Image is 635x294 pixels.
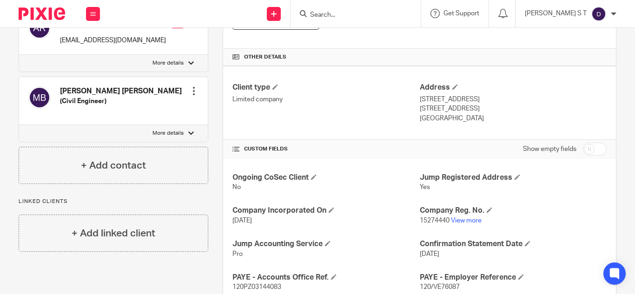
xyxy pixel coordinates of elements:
h4: Address [420,83,607,92]
h5: (Civil Engineer) [60,97,182,106]
p: More details [152,59,184,67]
h4: Jump Registered Address [420,173,607,183]
h4: Client type [232,83,419,92]
p: [PERSON_NAME] S T [525,9,587,18]
p: More details [152,130,184,137]
h4: PAYE - Employer Reference [420,273,607,282]
h4: [PERSON_NAME] [PERSON_NAME] [60,86,182,96]
span: [DATE] [232,217,252,224]
span: Yes [420,184,430,190]
img: Pixie [19,7,65,20]
img: svg%3E [28,86,51,109]
span: 120/VE76087 [420,284,460,290]
label: Show empty fields [523,144,576,154]
h4: Confirmation Statement Date [420,239,607,249]
h4: Jump Accounting Service [232,239,419,249]
span: 120PZ03144083 [232,284,281,290]
h4: CUSTOM FIELDS [232,145,419,153]
span: Other details [244,53,286,61]
h4: + Add linked client [72,226,155,241]
span: Get Support [443,10,479,17]
img: svg%3E [591,7,606,21]
h4: PAYE - Accounts Office Ref. [232,273,419,282]
p: [STREET_ADDRESS] [420,95,607,104]
h4: Ongoing CoSec Client [232,173,419,183]
h4: Company Reg. No. [420,206,607,216]
p: Limited company [232,95,419,104]
h4: + Add contact [81,158,146,173]
p: [STREET_ADDRESS] [420,104,607,113]
h4: Company Incorporated On [232,206,419,216]
input: Search [309,11,393,20]
p: [EMAIL_ADDRESS][DOMAIN_NAME] [60,36,166,45]
a: View more [451,217,482,224]
span: No [232,184,241,190]
p: [GEOGRAPHIC_DATA] [420,114,607,123]
span: 15274440 [420,217,450,224]
span: Pro [232,251,243,257]
p: Linked clients [19,198,208,205]
span: [DATE] [420,251,439,257]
